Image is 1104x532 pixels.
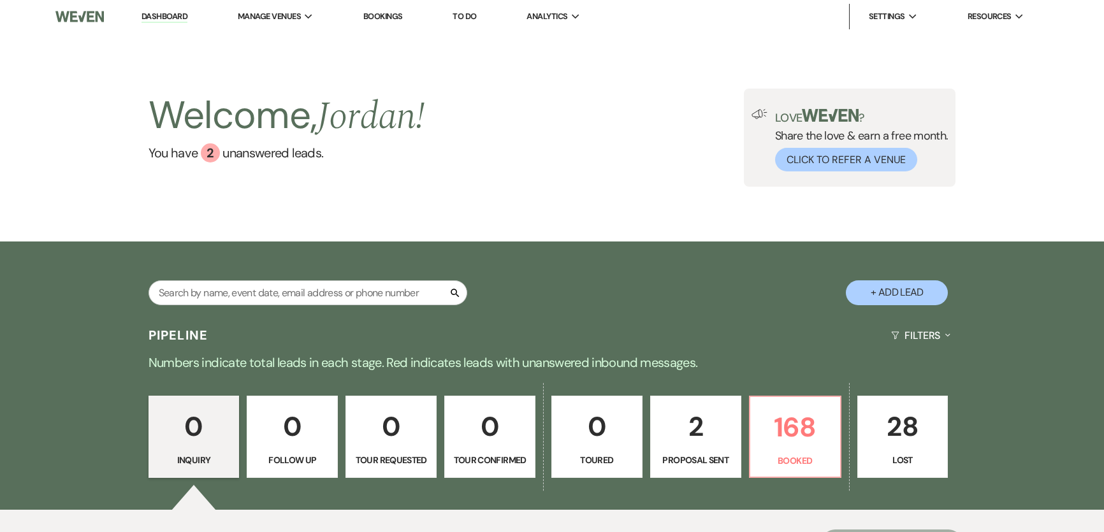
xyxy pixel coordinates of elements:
[846,280,948,305] button: + Add Lead
[247,396,338,478] a: 0Follow Up
[354,405,428,448] p: 0
[886,319,955,352] button: Filters
[658,405,733,448] p: 2
[157,453,231,467] p: Inquiry
[149,396,240,478] a: 0Inquiry
[238,10,301,23] span: Manage Venues
[255,453,330,467] p: Follow Up
[775,148,917,171] button: Click to Refer a Venue
[560,405,634,448] p: 0
[149,280,467,305] input: Search by name, event date, email address or phone number
[149,326,208,344] h3: Pipeline
[363,11,403,22] a: Bookings
[201,143,220,162] div: 2
[453,453,527,467] p: Tour Confirmed
[551,396,643,478] a: 0Toured
[857,396,948,478] a: 28Lost
[758,454,832,468] p: Booked
[142,11,187,23] a: Dashboard
[767,109,948,171] div: Share the love & earn a free month.
[802,109,859,122] img: weven-logo-green.svg
[560,453,634,467] p: Toured
[149,89,425,143] h2: Welcome,
[317,87,425,146] span: Jordan !
[354,453,428,467] p: Tour Requested
[345,396,437,478] a: 0Tour Requested
[453,11,476,22] a: To Do
[55,3,104,30] img: Weven Logo
[527,10,567,23] span: Analytics
[255,405,330,448] p: 0
[93,352,1011,373] p: Numbers indicate total leads in each stage. Red indicates leads with unanswered inbound messages.
[749,396,841,478] a: 168Booked
[444,396,535,478] a: 0Tour Confirmed
[866,405,940,448] p: 28
[775,109,948,124] p: Love ?
[752,109,767,119] img: loud-speaker-illustration.svg
[453,405,527,448] p: 0
[758,406,832,449] p: 168
[157,405,231,448] p: 0
[968,10,1012,23] span: Resources
[149,143,425,162] a: You have 2 unanswered leads.
[866,453,940,467] p: Lost
[869,10,905,23] span: Settings
[658,453,733,467] p: Proposal Sent
[650,396,741,478] a: 2Proposal Sent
